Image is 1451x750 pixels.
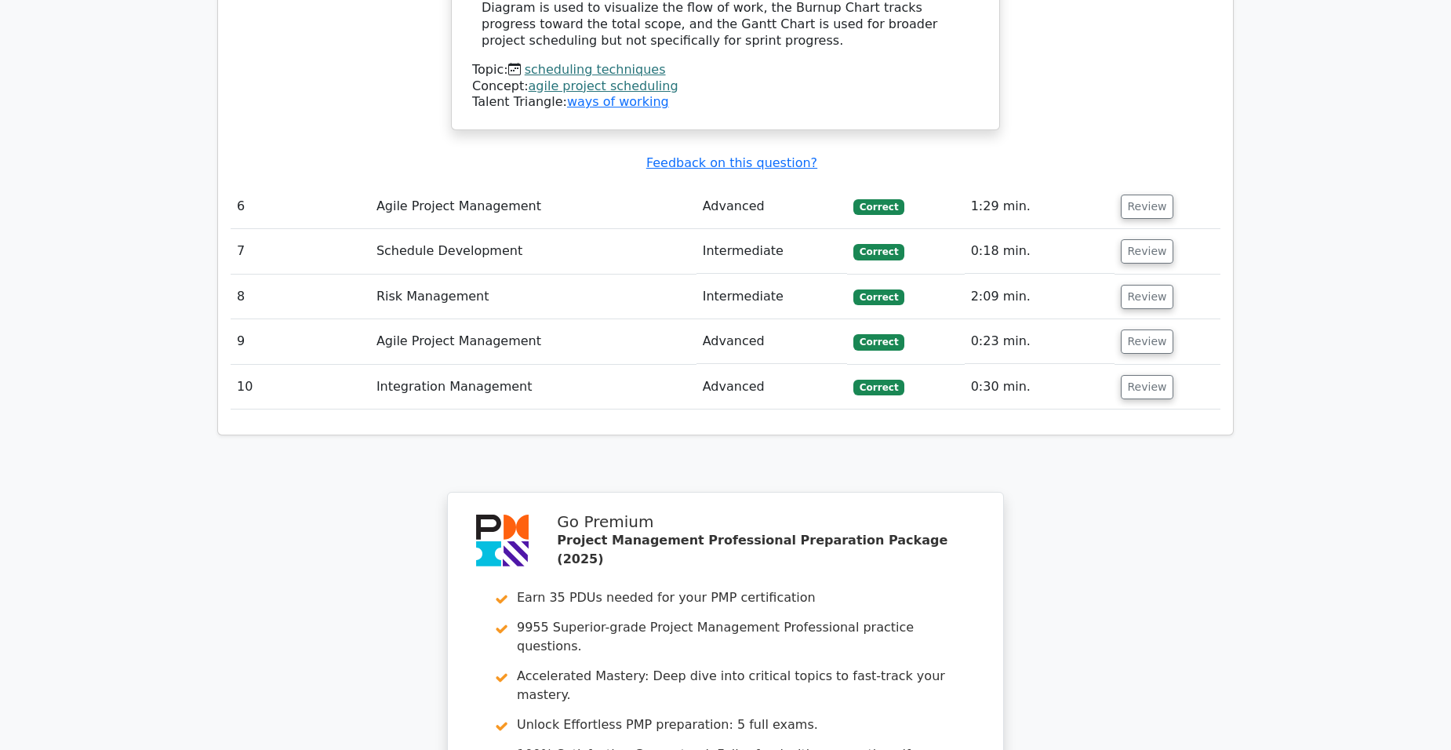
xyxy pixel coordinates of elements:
div: Talent Triangle: [472,62,979,111]
span: Correct [853,244,904,260]
a: ways of working [567,94,669,109]
td: Advanced [696,184,847,229]
button: Review [1121,285,1174,309]
span: Correct [853,380,904,395]
a: Feedback on this question? [646,155,817,170]
button: Review [1121,239,1174,264]
td: Agile Project Management [370,184,696,229]
span: Correct [853,199,904,215]
div: Topic: [472,62,979,78]
a: agile project scheduling [529,78,678,93]
button: Review [1121,375,1174,399]
td: 0:18 min. [965,229,1115,274]
td: Intermediate [696,275,847,319]
td: 7 [231,229,370,274]
button: Review [1121,329,1174,354]
td: 0:30 min. [965,365,1115,410]
td: 6 [231,184,370,229]
span: Correct [853,289,904,305]
td: Advanced [696,319,847,364]
td: Schedule Development [370,229,696,274]
td: 0:23 min. [965,319,1115,364]
button: Review [1121,195,1174,219]
td: Intermediate [696,229,847,274]
td: Integration Management [370,365,696,410]
td: Risk Management [370,275,696,319]
td: 9 [231,319,370,364]
div: Concept: [472,78,979,95]
td: Agile Project Management [370,319,696,364]
td: Advanced [696,365,847,410]
span: Correct [853,334,904,350]
a: scheduling techniques [525,62,666,77]
td: 8 [231,275,370,319]
td: 10 [231,365,370,410]
td: 2:09 min. [965,275,1115,319]
td: 1:29 min. [965,184,1115,229]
